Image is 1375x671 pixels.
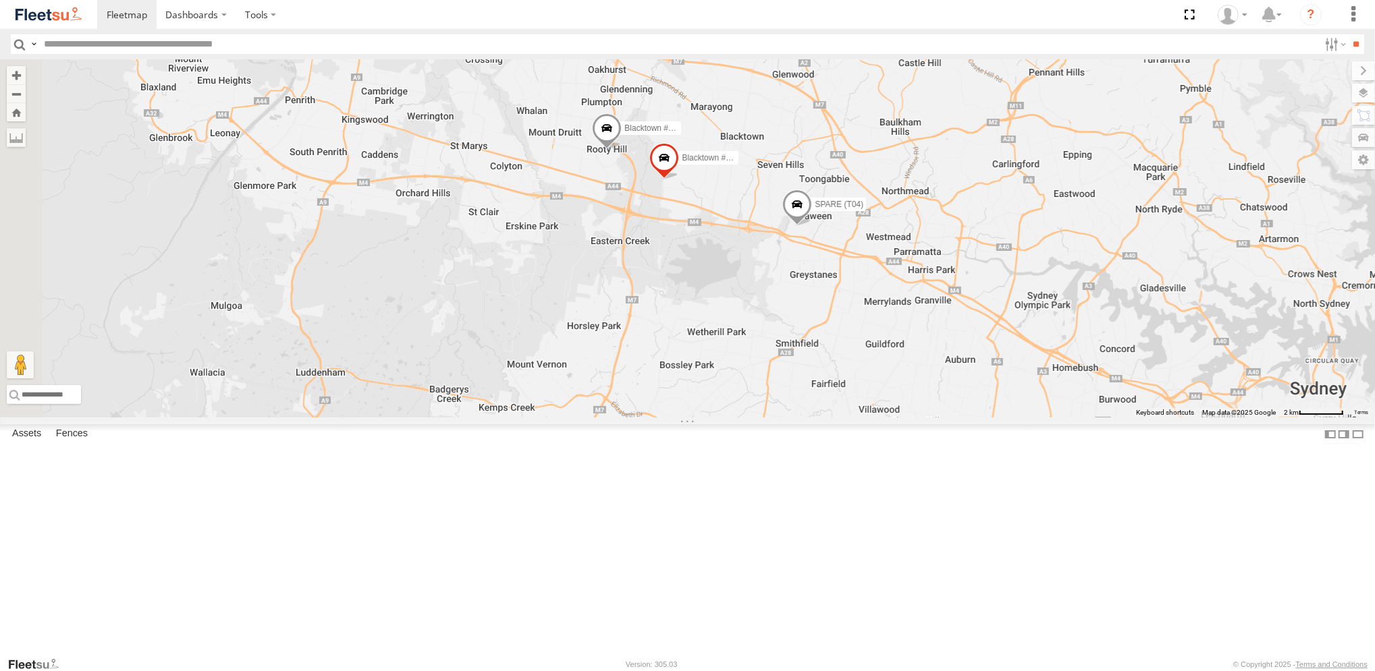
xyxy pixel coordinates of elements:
[7,66,26,84] button: Zoom in
[626,660,677,668] div: Version: 305.03
[1296,660,1368,668] a: Terms and Conditions
[5,425,48,444] label: Assets
[1320,34,1349,54] label: Search Filter Options
[1337,424,1351,444] label: Dock Summary Table to the Right
[7,84,26,103] button: Zoom out
[1284,409,1299,416] span: 2 km
[1352,150,1375,169] label: Map Settings
[1202,409,1276,416] span: Map data ©2025 Google
[7,128,26,147] label: Measure
[14,5,84,24] img: fleetsu-logo-horizontal.svg
[815,200,863,209] span: SPARE (T04)
[7,103,26,121] button: Zoom Home
[1136,408,1194,417] button: Keyboard shortcuts
[624,123,768,132] span: Blacktown #1 (T09 - [PERSON_NAME])
[1233,660,1368,668] div: © Copyright 2025 -
[1213,5,1252,25] div: Adrian Singleton
[1300,4,1322,26] i: ?
[1280,408,1348,417] button: Map Scale: 2 km per 63 pixels
[682,153,826,163] span: Blacktown #2 (T05 - [PERSON_NAME])
[1324,424,1337,444] label: Dock Summary Table to the Left
[7,351,34,378] button: Drag Pegman onto the map to open Street View
[1351,424,1365,444] label: Hide Summary Table
[7,658,70,671] a: Visit our Website
[28,34,39,54] label: Search Query
[1355,410,1369,415] a: Terms
[49,425,95,444] label: Fences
